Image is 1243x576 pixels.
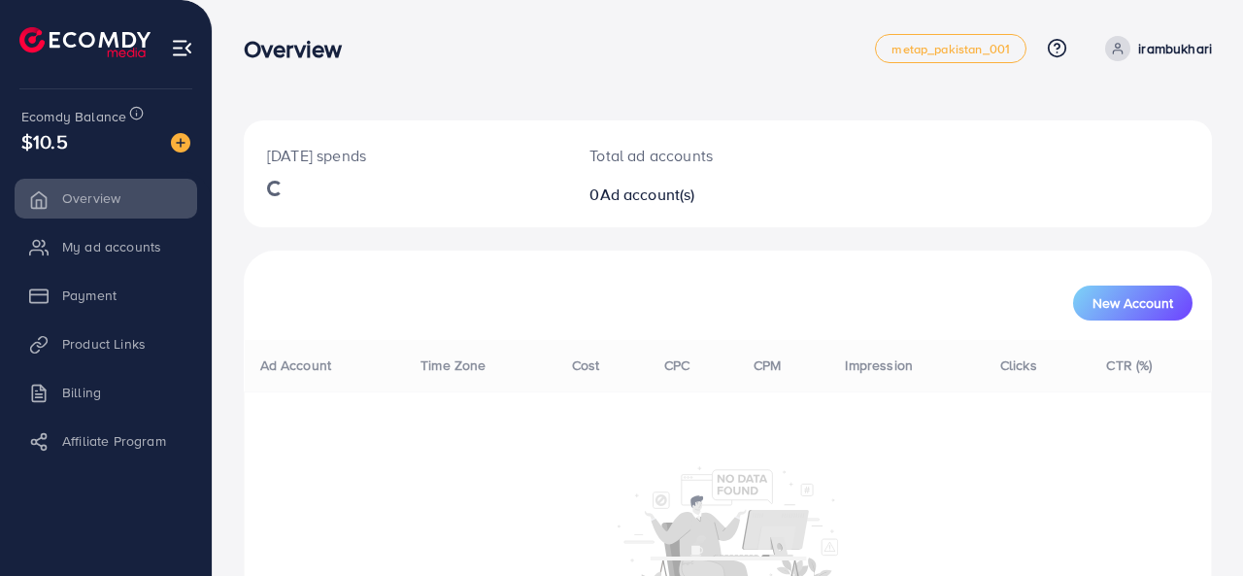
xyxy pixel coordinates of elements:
p: [DATE] spends [267,144,543,167]
span: New Account [1092,296,1173,310]
a: irambukhari [1097,36,1212,61]
h2: 0 [589,186,785,204]
span: Ad account(s) [600,184,695,205]
button: New Account [1073,286,1193,321]
img: image [171,133,190,152]
p: irambukhari [1138,37,1212,60]
img: logo [19,27,151,57]
span: Ecomdy Balance [21,107,126,126]
img: menu [171,37,193,59]
span: metap_pakistan_001 [891,43,1010,55]
span: $10.5 [21,127,68,155]
h3: Overview [244,35,357,63]
a: metap_pakistan_001 [875,34,1026,63]
p: Total ad accounts [589,144,785,167]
